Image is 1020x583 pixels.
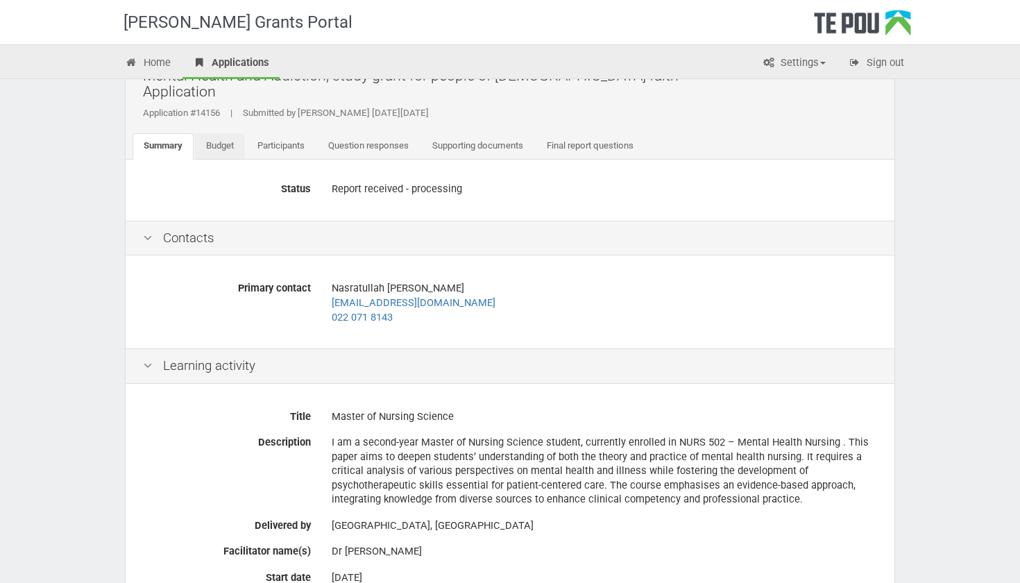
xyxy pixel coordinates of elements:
[332,430,877,512] div: I am a second-year Master of Nursing Science student, currently enrolled in NURS 502 – Mental Hea...
[332,177,877,201] div: Report received - processing
[133,177,321,196] label: Status
[536,133,645,160] a: Final report questions
[133,539,321,559] label: Facilitator name(s)
[246,133,316,160] a: Participants
[332,311,393,323] a: 022 071 8143
[332,296,495,309] a: [EMAIL_ADDRESS][DOMAIN_NAME]
[143,107,884,119] div: Application #14156 Submitted by [PERSON_NAME] [DATE][DATE]
[332,514,877,538] div: [GEOGRAPHIC_DATA], [GEOGRAPHIC_DATA]
[814,10,911,44] div: Te Pou Logo
[133,430,321,450] label: Description
[182,49,280,79] a: Applications
[133,133,194,160] a: Summary
[332,276,877,329] div: Nasratullah [PERSON_NAME]
[133,276,321,296] label: Primary contact
[133,405,321,424] label: Title
[421,133,534,160] a: Supporting documents
[220,108,243,118] span: |
[126,221,894,256] div: Contacts
[317,133,420,160] a: Question responses
[195,133,245,160] a: Budget
[751,49,836,79] a: Settings
[143,59,884,108] h2: Mental Health and Addiction, study grant for people of [DEMOGRAPHIC_DATA] faith Application
[126,348,894,384] div: Learning activity
[133,514,321,533] label: Delivered by
[332,405,877,429] div: Master of Nursing Science
[114,49,181,79] a: Home
[332,539,877,564] div: Dr [PERSON_NAME]
[838,49,915,79] a: Sign out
